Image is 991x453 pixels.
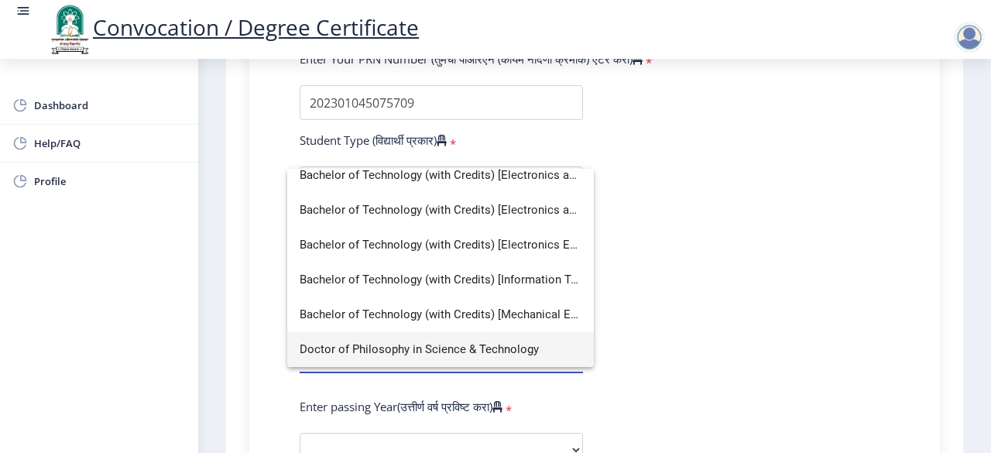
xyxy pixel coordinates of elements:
[300,297,581,332] span: Bachelor of Technology (with Credits) [Mechanical Engineering]
[300,193,581,228] span: Bachelor of Technology (with Credits) [Electronics and Telecommunication Engineering]
[300,158,581,193] span: Bachelor of Technology (with Credits) [Electronics and Computer Engineering]
[300,228,581,263] span: Bachelor of Technology (with Credits) [Electronics Engineering]
[300,332,581,367] span: Doctor of Philosophy in Science & Technology
[300,263,581,297] span: Bachelor of Technology (with Credits) [Information Technology]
